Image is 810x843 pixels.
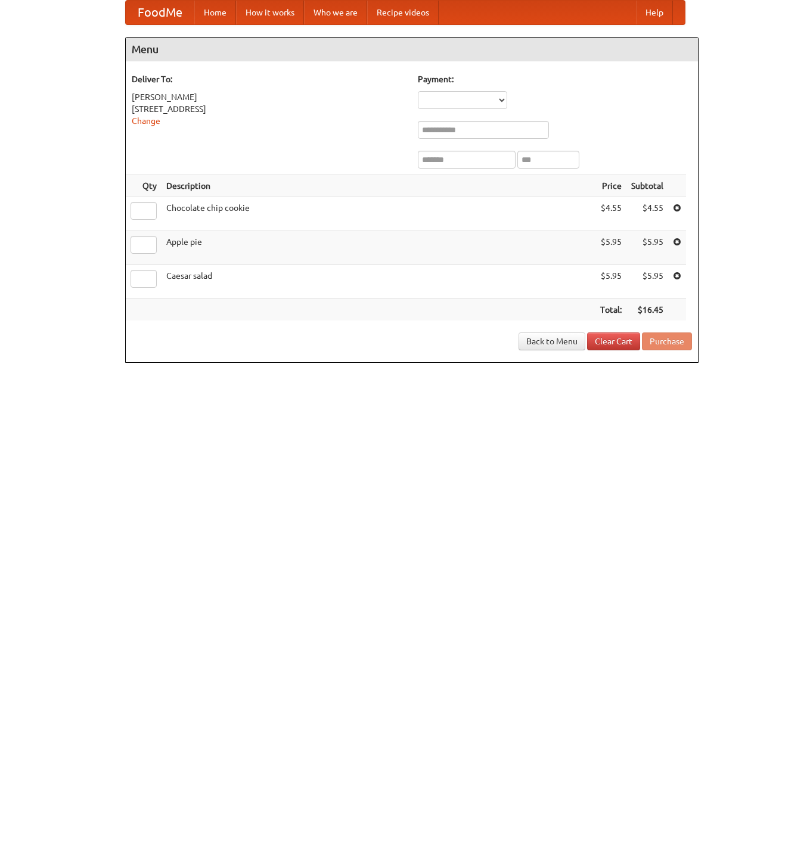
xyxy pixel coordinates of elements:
[194,1,236,24] a: Home
[126,38,698,61] h4: Menu
[626,197,668,231] td: $4.55
[626,175,668,197] th: Subtotal
[595,231,626,265] td: $5.95
[162,175,595,197] th: Description
[126,1,194,24] a: FoodMe
[642,332,692,350] button: Purchase
[162,265,595,299] td: Caesar salad
[519,332,585,350] a: Back to Menu
[595,299,626,321] th: Total:
[126,175,162,197] th: Qty
[595,265,626,299] td: $5.95
[304,1,367,24] a: Who we are
[587,332,640,350] a: Clear Cart
[418,73,692,85] h5: Payment:
[236,1,304,24] a: How it works
[636,1,673,24] a: Help
[162,197,595,231] td: Chocolate chip cookie
[132,91,406,103] div: [PERSON_NAME]
[132,116,160,126] a: Change
[626,231,668,265] td: $5.95
[367,1,439,24] a: Recipe videos
[626,299,668,321] th: $16.45
[162,231,595,265] td: Apple pie
[132,103,406,115] div: [STREET_ADDRESS]
[595,175,626,197] th: Price
[626,265,668,299] td: $5.95
[132,73,406,85] h5: Deliver To:
[595,197,626,231] td: $4.55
